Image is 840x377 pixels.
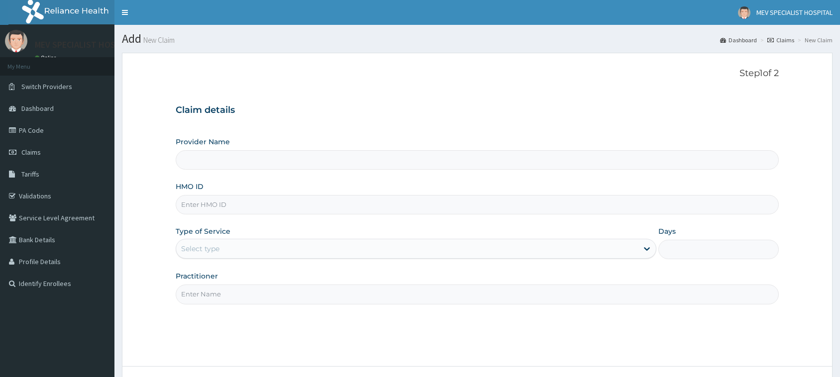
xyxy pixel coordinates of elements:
a: Online [35,54,59,61]
img: User Image [738,6,750,19]
span: Switch Providers [21,82,72,91]
p: Step 1 of 2 [176,68,779,79]
label: Practitioner [176,271,218,281]
input: Enter HMO ID [176,195,779,214]
h1: Add [122,32,833,45]
small: New Claim [141,36,175,44]
p: MEV SPECIALIST HOSPITAL [35,40,137,49]
li: New Claim [795,36,833,44]
label: Provider Name [176,137,230,147]
span: Tariffs [21,170,39,179]
div: Select type [181,244,219,254]
h3: Claim details [176,105,779,116]
label: Type of Service [176,226,230,236]
label: HMO ID [176,182,204,191]
img: User Image [5,30,27,52]
span: MEV SPECIALIST HOSPITAL [756,8,833,17]
label: Days [658,226,676,236]
span: Dashboard [21,104,54,113]
a: Claims [767,36,794,44]
a: Dashboard [720,36,757,44]
input: Enter Name [176,284,779,304]
span: Claims [21,148,41,157]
